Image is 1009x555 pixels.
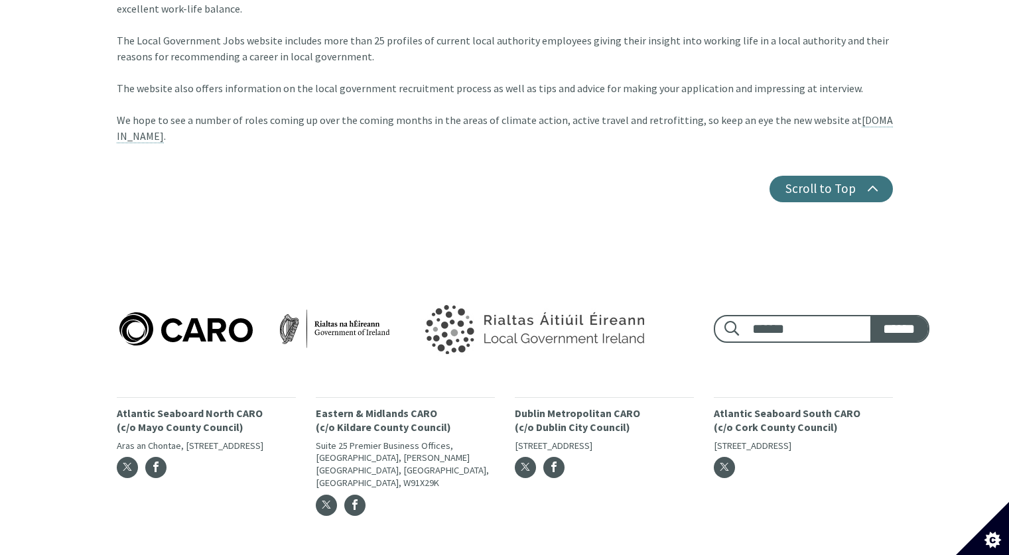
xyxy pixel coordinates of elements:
p: [STREET_ADDRESS] [714,440,893,452]
p: [STREET_ADDRESS] [515,440,694,452]
p: Eastern & Midlands CARO (c/o Kildare County Council) [316,406,495,434]
a: Facebook [344,495,366,516]
p: Atlantic Seaboard North CARO (c/o Mayo County Council) [117,406,296,434]
a: Twitter [316,495,337,516]
a: Facebook [543,457,565,478]
img: Government of Ireland logo [395,287,671,371]
a: Twitter [515,457,536,478]
p: Dublin Metropolitan CARO (c/o Dublin City Council) [515,406,694,434]
img: Caro logo [117,310,393,348]
a: Twitter [714,457,735,478]
p: Aras an Chontae, [STREET_ADDRESS] [117,440,296,452]
a: Twitter [117,457,138,478]
p: Atlantic Seaboard South CARO (c/o Cork County Council) [714,406,893,434]
button: Scroll to Top [770,176,893,202]
a: Facebook [145,457,167,478]
p: Suite 25 Premier Business Offices, [GEOGRAPHIC_DATA], [PERSON_NAME][GEOGRAPHIC_DATA], [GEOGRAPHIC... [316,440,495,489]
button: Set cookie preferences [956,502,1009,555]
